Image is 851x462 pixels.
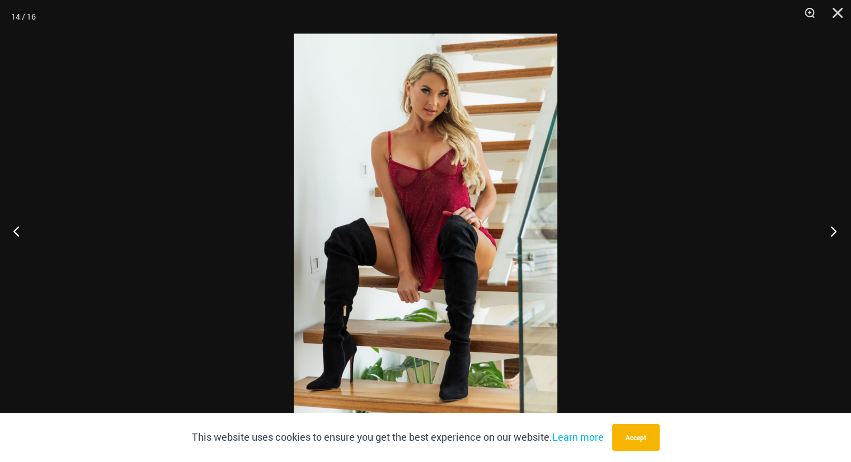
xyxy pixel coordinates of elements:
[11,8,36,25] div: 14 / 16
[192,429,604,446] p: This website uses cookies to ensure you get the best experience on our website.
[552,430,604,444] a: Learn more
[809,203,851,259] button: Next
[612,424,660,451] button: Accept
[294,34,557,428] img: Guilty Pleasures Red 1260 Slip 6045 Thong 06v2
